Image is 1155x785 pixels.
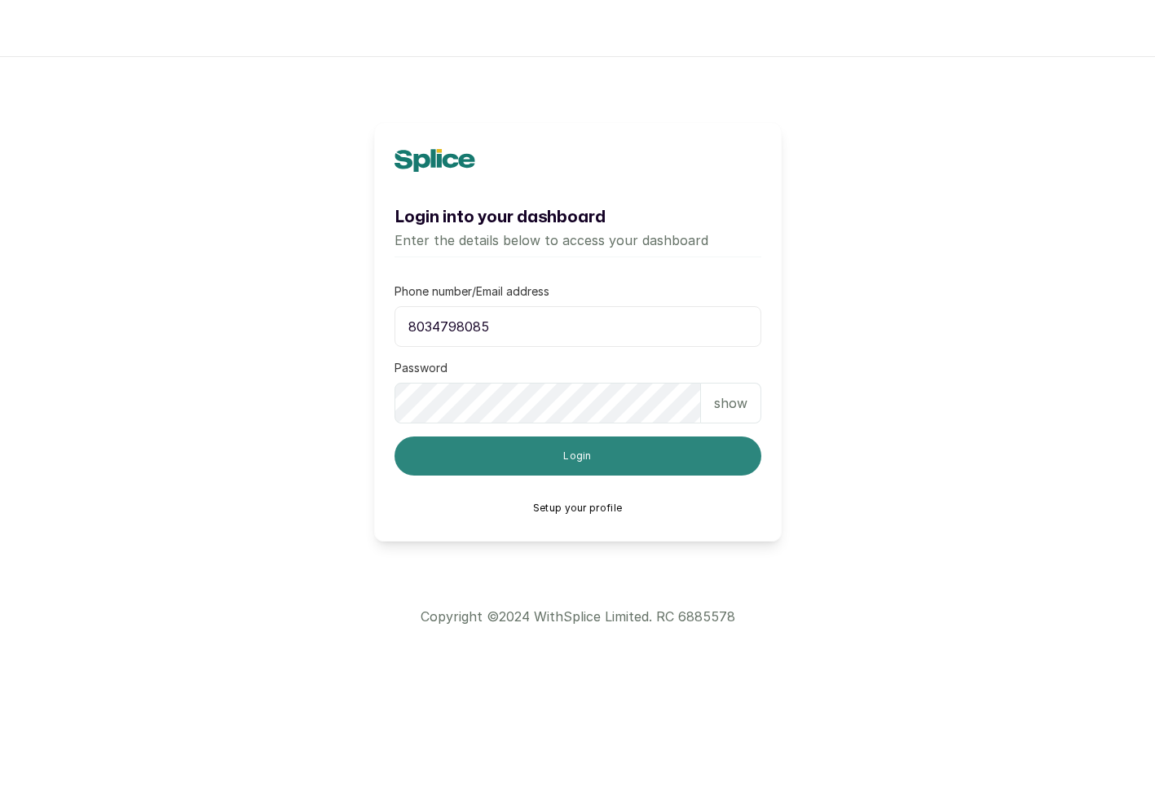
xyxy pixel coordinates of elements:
[395,306,761,347] input: Enter your phone number/Email address
[395,436,761,476] button: Login
[395,360,447,376] label: Password
[714,393,747,413] p: show
[421,607,735,626] p: Copyright ©2024 WithSplice Limited. RC 6885578
[395,230,761,250] p: Enter the details below to access your dashboard
[395,283,549,300] label: Phone number/Email address
[395,204,761,230] h1: Login into your dashboard
[533,502,622,515] button: Setup your profile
